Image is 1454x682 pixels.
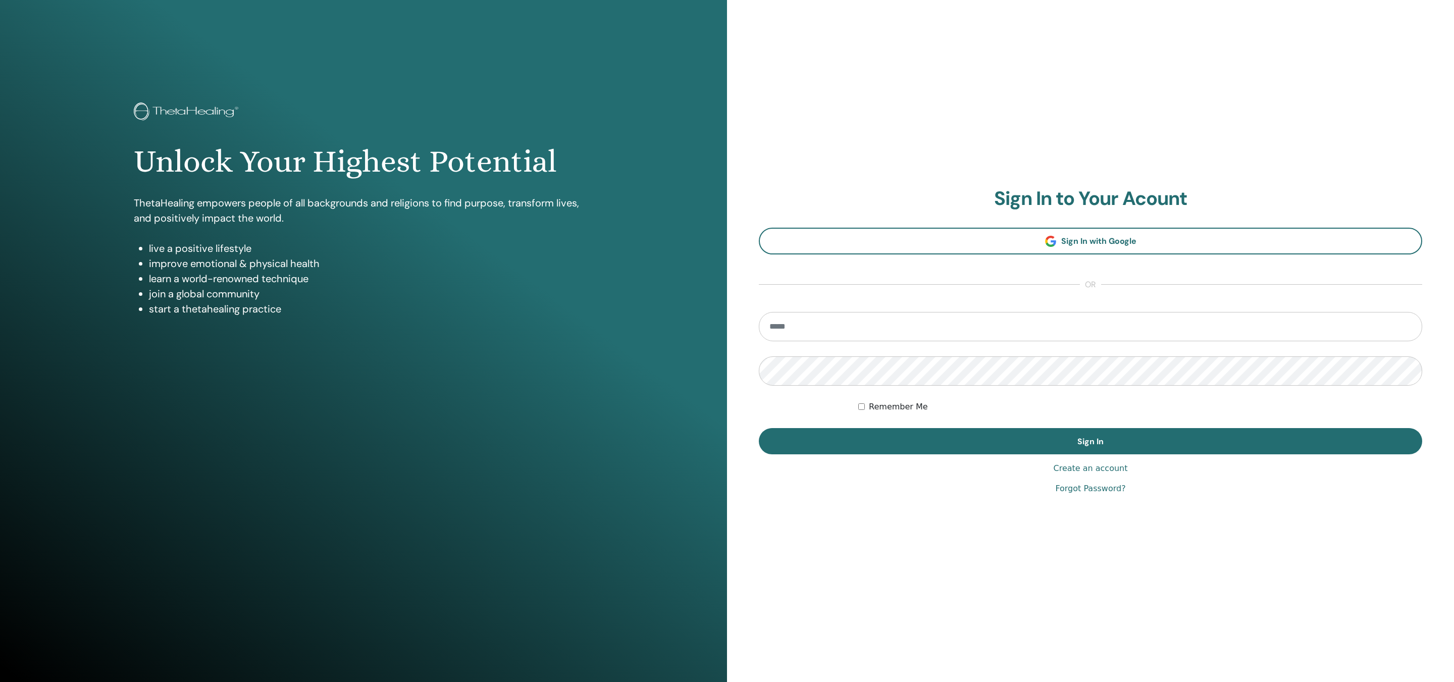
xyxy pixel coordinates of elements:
[858,401,1422,413] div: Keep me authenticated indefinitely or until I manually logout
[149,256,593,271] li: improve emotional & physical health
[149,286,593,301] li: join a global community
[759,187,1422,211] h2: Sign In to Your Acount
[149,301,593,317] li: start a thetahealing practice
[134,143,593,180] h1: Unlock Your Highest Potential
[869,401,928,413] label: Remember Me
[1055,483,1125,495] a: Forgot Password?
[1077,436,1104,447] span: Sign In
[149,271,593,286] li: learn a world-renowned technique
[1080,279,1101,291] span: or
[134,195,593,226] p: ThetaHealing empowers people of all backgrounds and religions to find purpose, transform lives, a...
[759,228,1422,254] a: Sign In with Google
[1053,462,1127,475] a: Create an account
[759,428,1422,454] button: Sign In
[149,241,593,256] li: live a positive lifestyle
[1061,236,1136,246] span: Sign In with Google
